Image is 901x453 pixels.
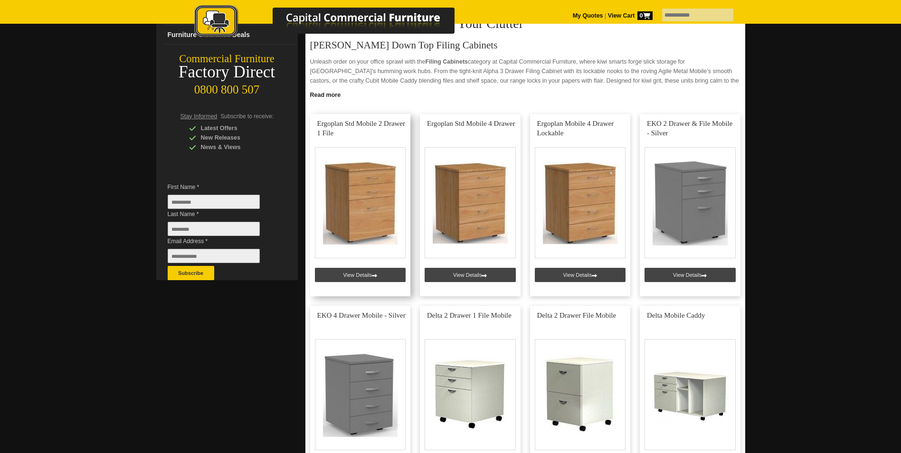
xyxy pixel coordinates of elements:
input: Last Name * [168,222,260,236]
span: Stay Informed [180,113,218,120]
span: First Name * [168,182,274,192]
div: Factory Direct [156,66,298,79]
span: Last Name * [168,209,274,219]
h2: Filing Cabinets to Conquer Your Clutter [310,17,740,31]
button: Subscribe [168,266,214,280]
strong: Filing Cabinets [425,58,468,65]
div: 0800 800 507 [156,78,298,96]
h3: [PERSON_NAME] Down Top Filing Cabinets [310,40,740,50]
strong: View Cart [608,12,653,19]
span: Email Address * [168,236,274,246]
a: View Cart0 [606,12,652,19]
span: Subscribe to receive: [220,113,274,120]
a: My Quotes [573,12,603,19]
div: Latest Offers [189,123,279,133]
input: Email Address * [168,249,260,263]
div: New Releases [189,133,279,142]
div: News & Views [189,142,279,152]
a: Click to read more [305,88,745,100]
div: Commercial Furniture [156,52,298,66]
span: 0 [637,11,653,20]
img: Capital Commercial Furniture Logo [168,5,501,39]
a: Capital Commercial Furniture Logo [168,5,501,42]
input: First Name * [168,195,260,209]
p: Unleash order on your office sprawl with the category at Capital Commercial Furniture, where kiwi... [310,57,740,95]
a: Furniture Clearance Deals [164,25,298,45]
